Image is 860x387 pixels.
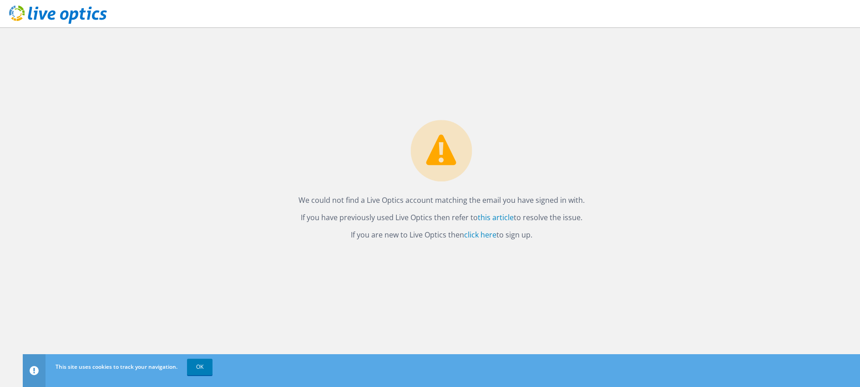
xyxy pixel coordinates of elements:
[298,194,585,206] p: We could not find a Live Optics account matching the email you have signed in with.
[464,230,496,240] a: click here
[298,211,585,224] p: If you have previously used Live Optics then refer to to resolve the issue.
[298,228,585,241] p: If you are new to Live Optics then to sign up.
[56,363,177,371] span: This site uses cookies to track your navigation.
[478,212,514,222] a: this article
[187,359,212,375] a: OK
